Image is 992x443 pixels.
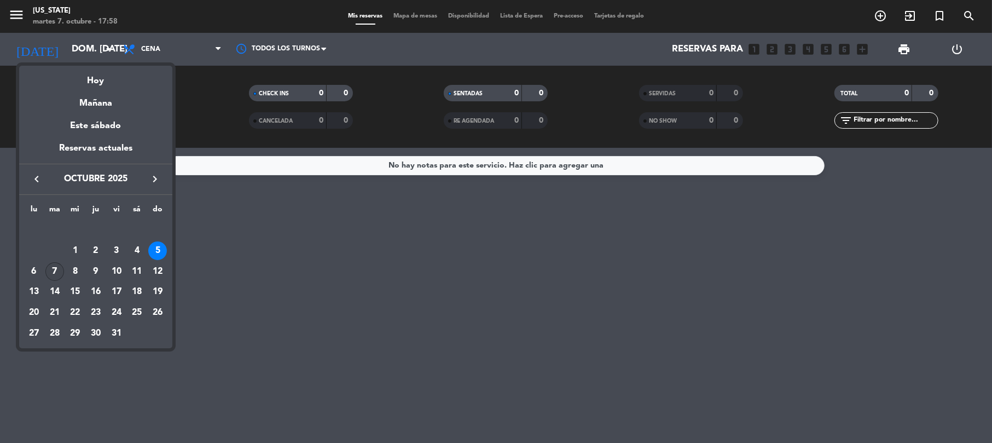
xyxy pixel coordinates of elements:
[127,281,148,302] td: 18 de octubre de 2025
[148,283,167,301] div: 19
[85,261,106,282] td: 9 de octubre de 2025
[147,281,168,302] td: 19 de octubre de 2025
[65,302,85,323] td: 22 de octubre de 2025
[85,240,106,261] td: 2 de octubre de 2025
[127,303,146,322] div: 25
[25,262,43,281] div: 6
[148,262,167,281] div: 12
[107,241,126,260] div: 3
[47,172,145,186] span: octubre 2025
[85,281,106,302] td: 16 de octubre de 2025
[107,262,126,281] div: 10
[24,302,44,323] td: 20 de octubre de 2025
[44,323,65,344] td: 28 de octubre de 2025
[24,203,44,220] th: lunes
[44,302,65,323] td: 21 de octubre de 2025
[147,302,168,323] td: 26 de octubre de 2025
[86,324,105,343] div: 30
[19,141,172,164] div: Reservas actuales
[65,261,85,282] td: 8 de octubre de 2025
[86,303,105,322] div: 23
[127,241,146,260] div: 4
[145,172,165,186] button: keyboard_arrow_right
[27,172,47,186] button: keyboard_arrow_left
[127,262,146,281] div: 11
[147,261,168,282] td: 12 de octubre de 2025
[127,261,148,282] td: 11 de octubre de 2025
[148,172,161,186] i: keyboard_arrow_right
[107,283,126,301] div: 17
[106,281,127,302] td: 17 de octubre de 2025
[45,324,64,343] div: 28
[147,203,168,220] th: domingo
[44,281,65,302] td: 14 de octubre de 2025
[86,262,105,281] div: 9
[65,203,85,220] th: miércoles
[127,240,148,261] td: 4 de octubre de 2025
[66,303,84,322] div: 22
[19,88,172,111] div: Mañana
[25,303,43,322] div: 20
[65,323,85,344] td: 29 de octubre de 2025
[107,324,126,343] div: 31
[86,283,105,301] div: 16
[66,283,84,301] div: 15
[45,303,64,322] div: 21
[106,203,127,220] th: viernes
[24,261,44,282] td: 6 de octubre de 2025
[85,203,106,220] th: jueves
[85,302,106,323] td: 23 de octubre de 2025
[65,240,85,261] td: 1 de octubre de 2025
[19,111,172,141] div: Este sábado
[106,302,127,323] td: 24 de octubre de 2025
[45,283,64,301] div: 14
[148,241,167,260] div: 5
[44,203,65,220] th: martes
[25,283,43,301] div: 13
[66,324,84,343] div: 29
[148,303,167,322] div: 26
[44,261,65,282] td: 7 de octubre de 2025
[65,281,85,302] td: 15 de octubre de 2025
[66,241,84,260] div: 1
[24,323,44,344] td: 27 de octubre de 2025
[24,281,44,302] td: 13 de octubre de 2025
[30,172,43,186] i: keyboard_arrow_left
[106,261,127,282] td: 10 de octubre de 2025
[127,203,148,220] th: sábado
[66,262,84,281] div: 8
[106,323,127,344] td: 31 de octubre de 2025
[127,302,148,323] td: 25 de octubre de 2025
[147,240,168,261] td: 5 de octubre de 2025
[107,303,126,322] div: 24
[85,323,106,344] td: 30 de octubre de 2025
[45,262,64,281] div: 7
[24,220,168,240] td: OCT.
[127,283,146,301] div: 18
[106,240,127,261] td: 3 de octubre de 2025
[19,66,172,88] div: Hoy
[25,324,43,343] div: 27
[86,241,105,260] div: 2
